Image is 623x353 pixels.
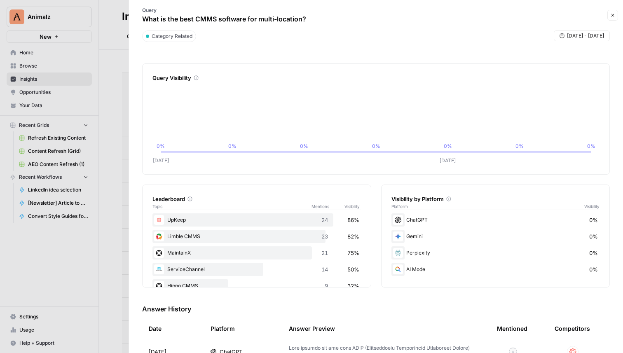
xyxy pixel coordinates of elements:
[584,203,600,210] span: Visibility
[589,249,598,257] span: 0%
[154,215,164,225] img: j0n4nj9spordaxbxy3ruusrzow50
[347,232,359,241] span: 82%
[444,143,452,149] tspan: 0%
[391,203,408,210] span: Platform
[153,157,169,164] tspan: [DATE]
[152,213,361,227] div: UpKeep
[391,263,600,276] div: AI Mode
[152,203,311,210] span: Topic
[347,265,359,274] span: 50%
[515,143,524,149] tspan: 0%
[152,263,361,276] div: ServiceChannel
[344,203,361,210] span: Visibility
[321,249,328,257] span: 21
[391,213,600,227] div: ChatGPT
[589,232,598,241] span: 0%
[152,33,192,40] span: Category Related
[152,246,361,259] div: MaintainX
[321,216,328,224] span: 24
[347,216,359,224] span: 86%
[152,279,361,292] div: Hippo CMMS
[372,143,380,149] tspan: 0%
[211,317,235,340] div: Platform
[321,232,328,241] span: 23
[300,143,308,149] tspan: 0%
[555,325,590,333] div: Competitors
[567,32,604,40] span: [DATE] - [DATE]
[391,230,600,243] div: Gemini
[311,203,344,210] span: Mentions
[157,143,165,149] tspan: 0%
[142,7,306,14] p: Query
[497,317,527,340] div: Mentioned
[142,14,306,24] p: What is the best CMMS software for multi-location?
[152,74,600,82] div: Query Visibility
[154,231,164,241] img: eyq06ecd38vob3ttrotvumdawkaz
[589,265,598,274] span: 0%
[554,30,610,41] button: [DATE] - [DATE]
[321,265,328,274] span: 14
[391,246,600,259] div: Perplexity
[154,264,164,274] img: pb9oxwz4xz5rw12ing5bmxyrs3bg
[587,143,595,149] tspan: 0%
[347,282,359,290] span: 32%
[391,195,600,203] div: Visibility by Platform
[589,216,598,224] span: 0%
[149,317,162,340] div: Date
[228,143,237,149] tspan: 0%
[347,249,359,257] span: 75%
[289,317,484,340] div: Answer Preview
[152,195,361,203] div: Leaderboard
[325,282,328,290] span: 9
[152,230,361,243] div: Limble CMMS
[142,304,610,314] h3: Answer History
[440,157,456,164] tspan: [DATE]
